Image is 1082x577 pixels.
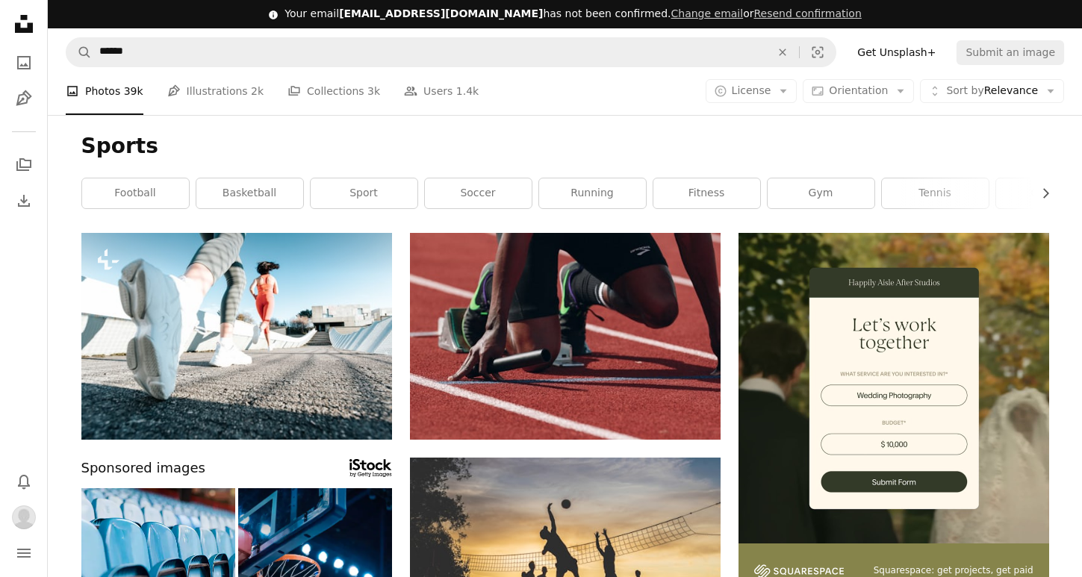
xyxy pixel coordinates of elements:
[9,150,39,180] a: Collections
[946,84,983,96] span: Sort by
[848,40,945,64] a: Get Unsplash+
[671,7,861,19] span: or
[82,178,189,208] a: football
[766,38,799,66] button: Clear
[874,564,1033,577] span: Squarespace: get projects, get paid
[404,67,479,115] a: Users 1.4k
[920,79,1064,103] button: Sort byRelevance
[196,178,303,208] a: basketball
[9,186,39,216] a: Download History
[9,48,39,78] a: Photos
[12,505,36,529] img: Avatar of user Lucy Munro
[768,178,874,208] a: gym
[167,67,264,115] a: Illustrations 2k
[81,233,392,440] img: a woman running down a street next to a ramp
[81,133,1049,160] h1: Sports
[81,458,205,479] span: Sponsored images
[410,233,721,440] img: man on running field
[753,7,861,22] button: Resend confirmation
[9,467,39,496] button: Notifications
[339,7,543,19] span: [EMAIL_ADDRESS][DOMAIN_NAME]
[1032,178,1049,208] button: scroll list to the right
[706,79,797,103] button: License
[66,38,92,66] button: Search Unsplash
[425,178,532,208] a: soccer
[456,83,479,99] span: 1.4k
[800,38,836,66] button: Visual search
[66,37,836,67] form: Find visuals sitewide
[251,83,264,99] span: 2k
[9,502,39,532] button: Profile
[81,329,392,343] a: a woman running down a street next to a ramp
[311,178,417,208] a: sport
[653,178,760,208] a: fitness
[9,538,39,568] button: Menu
[803,79,914,103] button: Orientation
[671,7,743,19] a: Change email
[829,84,888,96] span: Orientation
[285,7,862,22] div: Your email has not been confirmed.
[946,84,1038,99] span: Relevance
[957,40,1064,64] button: Submit an image
[287,67,380,115] a: Collections 3k
[410,329,721,343] a: man on running field
[367,83,380,99] span: 3k
[739,233,1049,543] img: file-1747939393036-2c53a76c450aimage
[9,84,39,113] a: Illustrations
[410,540,721,553] a: silhouette of people playing basketball during sunset
[882,178,989,208] a: tennis
[539,178,646,208] a: running
[732,84,771,96] span: License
